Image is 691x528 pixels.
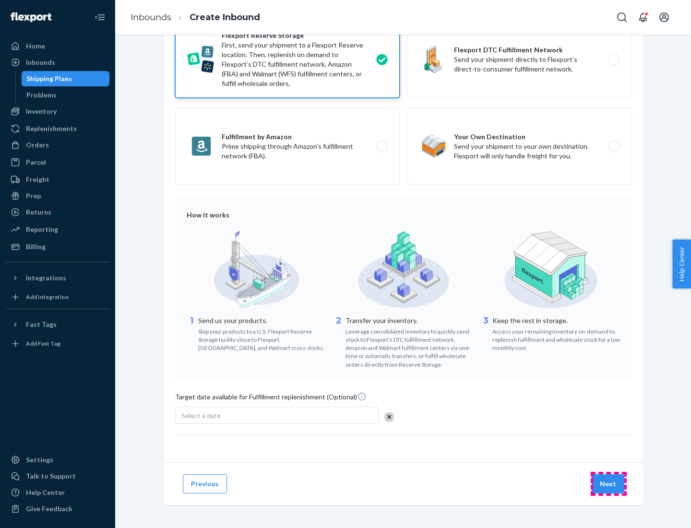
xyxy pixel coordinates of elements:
div: Fast Tags [26,320,57,329]
button: Give Feedback [6,501,109,516]
div: Talk to Support [26,471,76,481]
a: Add Integration [6,289,109,305]
div: 1 [187,315,196,352]
a: Help Center [6,485,109,500]
a: Home [6,38,109,54]
a: Reporting [6,222,109,237]
p: Transfer your inventory. [345,316,474,325]
div: Integrations [26,273,66,283]
div: Help Center [26,488,65,497]
button: Help Center [672,240,691,288]
button: Integrations [6,270,109,286]
div: Billing [26,242,46,252]
div: Shipping Plans [26,74,72,84]
a: Create Inbound [190,12,260,23]
div: Settings [26,455,53,465]
div: Home [26,41,45,51]
div: Freight [26,175,49,184]
div: Orders [26,140,49,150]
div: Give Feedback [26,504,72,514]
img: Flexport logo [11,12,51,22]
a: Inventory [6,104,109,119]
a: Problems [22,87,110,103]
div: Add Integration [26,293,69,301]
a: Prep [6,188,109,204]
a: Billing [6,239,109,254]
button: Fast Tags [6,317,109,332]
a: Freight [6,172,109,187]
div: How it works [187,210,620,220]
div: Prep [26,191,41,201]
div: Returns [26,207,51,217]
div: Replenishments [26,124,77,133]
a: Returns [6,204,109,220]
button: Open account menu [655,8,674,27]
a: Inbounds [131,12,171,23]
div: Inventory [26,107,57,116]
a: Shipping Plans [22,71,110,86]
div: Access your remaining inventory on-demand to replenish fulfillment and wholesale stock for a low ... [492,325,620,352]
span: Target date available for Fulfillment replenishment (Optional) [175,392,367,406]
button: Close Navigation [90,8,109,27]
div: Leverage consolidated inventory to quickly send stock to Flexport's DTC fulfillment network, Amaz... [345,325,474,369]
div: Ship your products to a U.S. Flexport Reserve Storage facility close to Flexport, [GEOGRAPHIC_DAT... [198,325,326,352]
a: Orders [6,137,109,153]
div: Parcel [26,157,46,167]
a: Settings [6,452,109,468]
div: Problems [26,90,57,100]
a: Parcel [6,155,109,170]
div: Add Fast Tag [26,339,60,348]
div: 2 [334,315,344,369]
button: Open Search Box [612,8,631,27]
a: Replenishments [6,121,109,136]
p: Send us your products. [198,316,326,325]
a: Add Fast Tag [6,336,109,351]
span: Select a date [181,411,221,420]
a: Talk to Support [6,468,109,484]
button: Open notifications [633,8,653,27]
div: Reporting [26,225,58,234]
button: Next [592,474,624,493]
a: Inbounds [6,55,109,70]
button: Previous [183,474,227,493]
p: Keep the rest in storage. [492,316,620,325]
div: Inbounds [26,58,55,67]
div: 3 [481,315,490,352]
ol: breadcrumbs [123,3,268,32]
